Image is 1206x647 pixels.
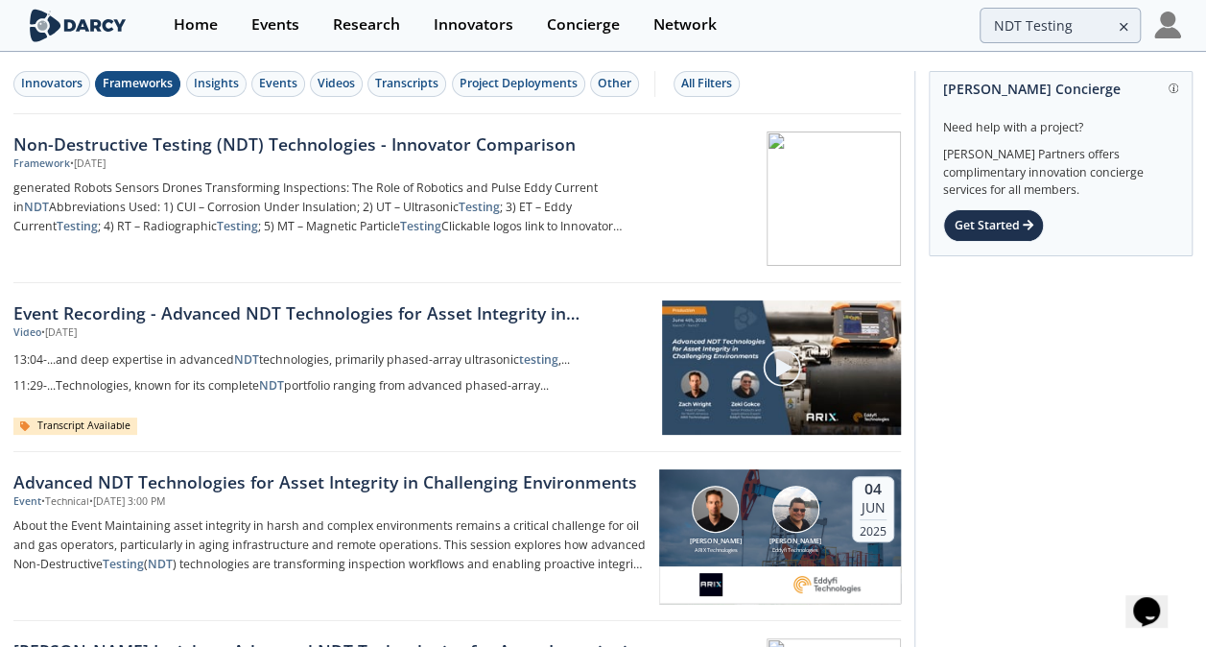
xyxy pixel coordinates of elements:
[860,499,887,516] div: Jun
[547,17,620,33] div: Concierge
[95,71,180,97] button: Frameworks
[943,72,1178,106] div: [PERSON_NAME] Concierge
[980,8,1141,43] input: Advanced Search
[598,75,631,92] div: Other
[148,556,173,572] strong: NDT
[251,71,305,97] button: Events
[762,347,802,388] img: play-chapters-gray.svg
[174,17,218,33] div: Home
[860,480,887,499] div: 04
[13,300,649,325] a: Event Recording - Advanced NDT Technologies for Asset Integrity in Challenging Environments
[674,71,740,97] button: All Filters
[459,199,500,215] strong: Testing
[943,209,1044,242] div: Get Started
[194,75,239,92] div: Insights
[1169,84,1179,94] img: information.svg
[13,179,646,236] p: generated Robots Sensors Drones Transforming Inspections: The Role of Robotics and Pulse Eddy Cur...
[519,351,558,368] strong: testing
[943,136,1178,200] div: [PERSON_NAME] Partners offers complimentary innovation concierge services for all members.
[310,71,363,97] button: Videos
[217,218,258,234] strong: Testing
[13,373,649,399] a: 11:29-...Technologies, known for its completeNDTportfolio ranging from advanced phased-array...
[13,114,901,283] a: Non-Destructive Testing (NDT) Technologies - Innovator Comparison Framework •[DATE] generated Rob...
[1154,12,1181,38] img: Profile
[686,546,745,554] div: ARIX Technologies
[13,452,901,621] a: Advanced NDT Technologies for Asset Integrity in Challenging Environments Event •Technical•[DATE]...
[590,71,639,97] button: Other
[41,494,165,510] div: • Technical • [DATE] 3:00 PM
[772,486,819,533] img: Zeki Gokce
[860,519,887,539] div: 2025
[13,418,137,435] div: Transcript Available
[21,75,83,92] div: Innovators
[400,218,441,234] strong: Testing
[13,325,41,341] div: Video
[186,71,247,97] button: Insights
[681,75,732,92] div: All Filters
[13,516,646,574] p: About the Event Maintaining asset integrity in harsh and complex environments remains a critical ...
[793,573,861,596] img: 82dbca5b-09b2-4334-a931-ae73f72db712
[259,75,297,92] div: Events
[699,573,723,596] img: 04e75a1c-7728-4d52-94d7-7049c11b5243
[766,537,825,547] div: [PERSON_NAME]
[766,546,825,554] div: Eddyfi Technologies
[434,17,513,33] div: Innovators
[234,351,259,368] strong: NDT
[57,218,98,234] strong: Testing
[251,17,299,33] div: Events
[103,75,173,92] div: Frameworks
[318,75,355,92] div: Videos
[686,537,745,547] div: [PERSON_NAME]
[24,199,49,215] strong: NDT
[13,347,649,373] a: 13:04-...and deep expertise in advancedNDTtechnologies, primarily phased-array ultrasonictesting,...
[13,71,90,97] button: Innovators
[13,494,41,510] div: Event
[460,75,578,92] div: Project Deployments
[375,75,438,92] div: Transcripts
[41,325,77,341] div: • [DATE]
[943,106,1178,136] div: Need help with a project?
[70,156,106,172] div: • [DATE]
[692,486,739,533] img: Zach Wright
[26,9,130,42] img: logo-wide.svg
[653,17,717,33] div: Network
[333,17,400,33] div: Research
[452,71,585,97] button: Project Deployments
[13,469,646,494] div: Advanced NDT Technologies for Asset Integrity in Challenging Environments
[103,556,144,572] strong: Testing
[13,156,70,172] div: Framework
[259,377,284,394] strong: NDT
[367,71,446,97] button: Transcripts
[1125,570,1187,628] iframe: chat widget
[13,132,646,156] div: Non-Destructive Testing (NDT) Technologies - Innovator Comparison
